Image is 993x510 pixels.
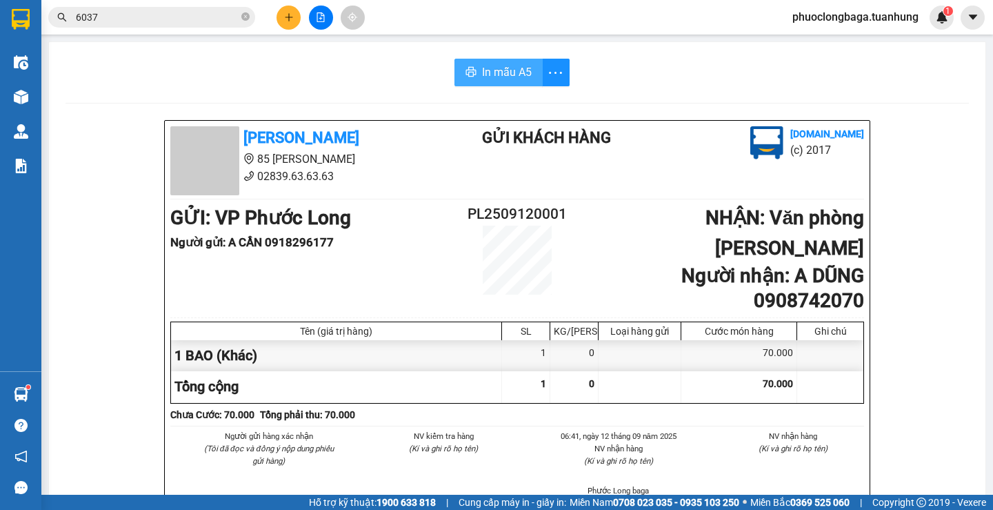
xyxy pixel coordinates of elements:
div: Ghi chú [801,326,860,337]
li: NV nhận hàng [723,430,865,442]
strong: 0708 023 035 - 0935 103 250 [613,497,739,508]
div: 0 [550,340,599,371]
span: Miền Nam [570,495,739,510]
b: [PERSON_NAME] [243,129,359,146]
div: 1 [502,340,550,371]
div: KG/[PERSON_NAME] [554,326,594,337]
span: printer [465,66,477,79]
strong: 1900 633 818 [377,497,436,508]
span: In mẫu A5 [482,63,532,81]
span: 1 [541,378,546,389]
b: [DOMAIN_NAME] [790,128,864,139]
b: Tổng phải thu: 70.000 [260,409,355,420]
img: warehouse-icon [14,387,28,402]
strong: 0369 525 060 [790,497,850,508]
li: 02839.63.63.63 [170,168,427,185]
span: question-circle [14,419,28,432]
b: Người gửi : A CẦN 0918296177 [170,235,334,249]
img: logo.jpg [750,126,783,159]
span: message [14,481,28,494]
li: (c) 2017 [790,141,864,159]
span: copyright [916,498,926,507]
sup: 1 [26,385,30,389]
button: file-add [309,6,333,30]
b: Chưa Cước : 70.000 [170,409,254,420]
li: Phước Long baga [548,484,690,497]
div: Cước món hàng [685,326,793,337]
span: notification [14,450,28,463]
img: solution-icon [14,159,28,173]
div: Loại hàng gửi [602,326,677,337]
li: 06:41, ngày 12 tháng 09 năm 2025 [548,430,690,442]
i: (Kí và ghi rõ họ tên) [584,456,653,466]
h2: PL2509120001 [459,203,575,226]
i: (Tôi đã đọc và đồng ý nộp dung phiếu gửi hàng) [204,444,334,466]
button: printerIn mẫu A5 [454,59,543,86]
span: 1 [945,6,950,16]
li: NV nhận hàng [548,442,690,455]
img: icon-new-feature [936,11,948,23]
sup: 1 [943,6,953,16]
span: environment [243,153,254,164]
span: Tổng cộng [174,378,239,395]
div: 70.000 [681,340,797,371]
span: 70.000 [763,378,793,389]
div: 1 BAO (Khác) [171,340,502,371]
li: NV kiểm tra hàng [373,430,515,442]
span: phone [243,170,254,182]
i: (Kí và ghi rõ họ tên) [409,444,478,453]
span: aim [348,12,357,22]
span: close-circle [241,12,250,21]
img: logo-vxr [12,9,30,30]
li: 85 [PERSON_NAME] [170,150,427,168]
span: file-add [316,12,325,22]
span: Miền Bắc [750,495,850,510]
b: NHẬN : Văn phòng [PERSON_NAME] [705,206,864,259]
img: warehouse-icon [14,90,28,104]
span: plus [284,12,294,22]
span: caret-down [967,11,979,23]
button: plus [277,6,301,30]
span: close-circle [241,11,250,24]
span: more [543,64,569,81]
span: | [446,495,448,510]
i: (Kí và ghi rõ họ tên) [759,444,827,453]
span: 0 [589,378,594,389]
button: more [542,59,570,86]
span: | [860,495,862,510]
div: Tên (giá trị hàng) [174,326,498,337]
span: Hỗ trợ kỹ thuật: [309,495,436,510]
b: Gửi khách hàng [482,129,611,146]
b: GỬI : VP Phước Long [170,206,351,229]
span: ⚪️ [743,500,747,505]
input: Tìm tên, số ĐT hoặc mã đơn [76,10,239,25]
li: Người gửi hàng xác nhận [198,430,340,442]
span: search [57,12,67,22]
button: caret-down [961,6,985,30]
img: warehouse-icon [14,124,28,139]
img: warehouse-icon [14,55,28,70]
span: Cung cấp máy in - giấy in: [459,495,566,510]
button: aim [341,6,365,30]
span: phuoclongbaga.tuanhung [781,8,930,26]
div: SL [505,326,546,337]
b: Người nhận : A DŨNG 0908742070 [681,264,864,312]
